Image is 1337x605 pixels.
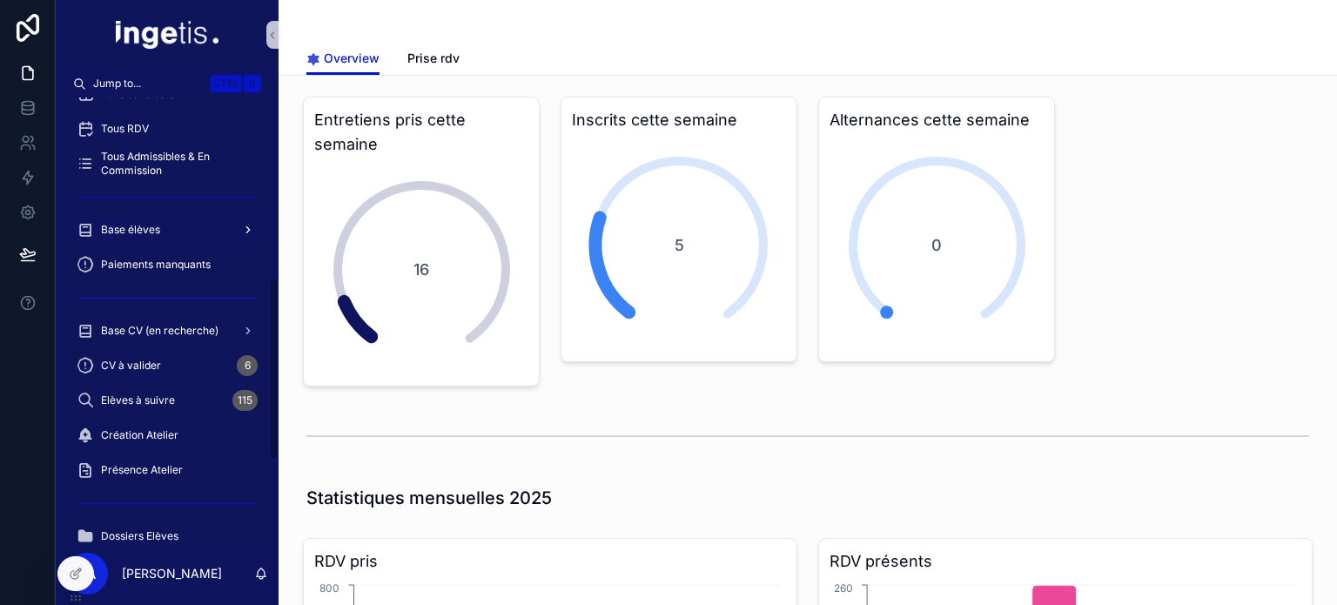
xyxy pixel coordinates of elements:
[101,529,178,543] span: Dossiers Elèves
[675,233,684,258] span: 5
[101,359,161,373] span: CV à valider
[66,148,268,179] a: Tous Admissibles & En Commission
[56,97,279,542] div: scrollable content
[101,122,149,136] span: Tous RDV
[101,463,183,477] span: Présence Atelier
[314,549,786,574] h3: RDV pris
[931,233,942,258] span: 0
[66,249,268,280] a: Paiements manquants
[101,324,218,338] span: Base CV (en recherche)
[66,315,268,346] a: Base CV (en recherche)
[116,21,218,49] img: App logo
[66,385,268,416] a: Elèves à suivre115
[66,70,268,97] button: Jump to...CtrlK
[66,420,268,451] a: Création Atelier
[306,43,380,76] a: Overview
[830,108,1044,132] h3: Alternances cette semaine
[101,258,211,272] span: Paiements manquants
[211,75,242,92] span: Ctrl
[314,108,528,157] h3: Entretiens pris cette semaine
[407,50,460,67] span: Prise rdv
[66,113,268,145] a: Tous RDV
[66,454,268,486] a: Présence Atelier
[237,355,258,376] div: 6
[572,108,786,132] h3: Inscrits cette semaine
[245,77,259,91] span: K
[232,390,258,411] div: 115
[101,428,178,442] span: Création Atelier
[66,350,268,381] a: CV à valider6
[413,258,429,282] span: 16
[830,549,1301,574] h3: RDV présents
[101,393,175,407] span: Elèves à suivre
[834,581,853,595] tspan: 260
[407,43,460,77] a: Prise rdv
[66,214,268,245] a: Base élèves
[101,150,251,178] span: Tous Admissibles & En Commission
[319,581,339,595] tspan: 800
[66,521,268,552] a: Dossiers Elèves
[306,486,552,510] h1: Statistiques mensuelles 2025
[93,77,204,91] span: Jump to...
[122,565,222,582] p: [PERSON_NAME]
[324,50,380,67] span: Overview
[101,223,160,237] span: Base élèves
